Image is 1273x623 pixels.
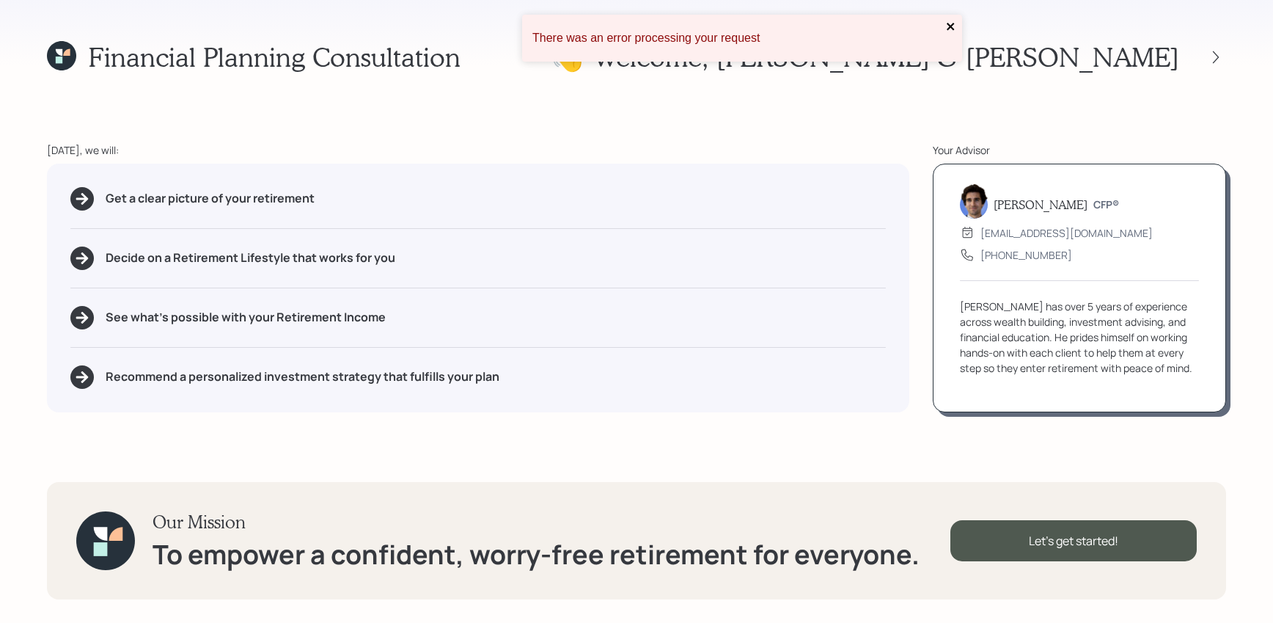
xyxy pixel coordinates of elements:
[153,539,920,570] h1: To empower a confident, worry-free retirement for everyone.
[153,511,920,533] h3: Our Mission
[946,21,956,34] button: close
[994,197,1087,211] h5: [PERSON_NAME]
[980,225,1153,241] div: [EMAIL_ADDRESS][DOMAIN_NAME]
[106,192,315,205] h5: Get a clear picture of your retirement
[960,183,988,219] img: harrison-schaefer-headshot-2.png
[106,370,499,384] h5: Recommend a personalized investment strategy that fulfills your plan
[106,251,395,265] h5: Decide on a Retirement Lifestyle that works for you
[980,247,1072,263] div: [PHONE_NUMBER]
[88,41,461,73] h1: Financial Planning Consultation
[47,142,909,158] div: [DATE], we will:
[950,520,1197,561] div: Let's get started!
[960,299,1199,376] div: [PERSON_NAME] has over 5 years of experience across wealth building, investment advising, and fin...
[933,142,1226,158] div: Your Advisor
[1093,199,1119,211] h6: CFP®
[106,310,386,324] h5: See what's possible with your Retirement Income
[532,32,942,45] div: There was an error processing your request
